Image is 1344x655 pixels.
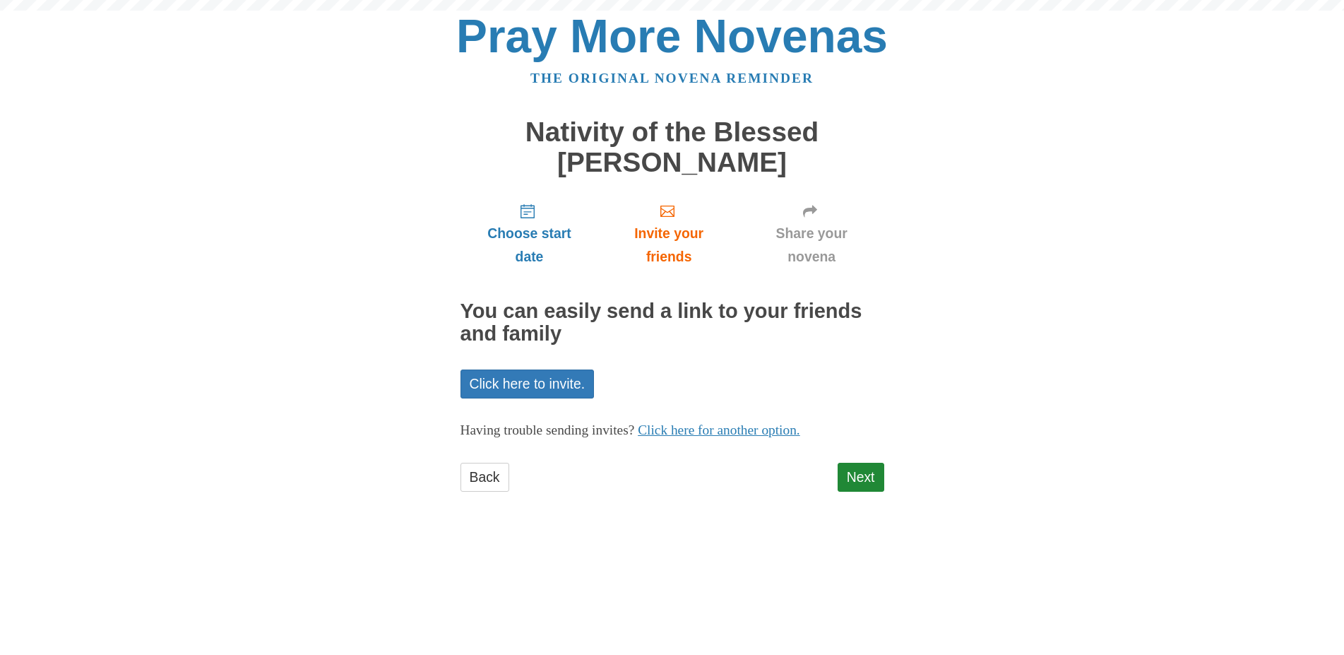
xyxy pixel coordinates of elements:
[460,117,884,177] h1: Nativity of the Blessed [PERSON_NAME]
[598,191,739,276] a: Invite your friends
[638,423,800,437] a: Click here for another option.
[612,222,725,269] span: Invite your friends
[838,463,884,492] a: Next
[460,423,635,437] span: Having trouble sending invites?
[460,463,509,492] a: Back
[460,191,599,276] a: Choose start date
[739,191,884,276] a: Share your novena
[530,71,814,85] a: The original novena reminder
[460,300,884,346] h2: You can easily send a link to your friends and family
[754,222,870,269] span: Share your novena
[475,222,585,269] span: Choose start date
[456,10,888,62] a: Pray More Novenas
[460,370,595,399] a: Click here to invite.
